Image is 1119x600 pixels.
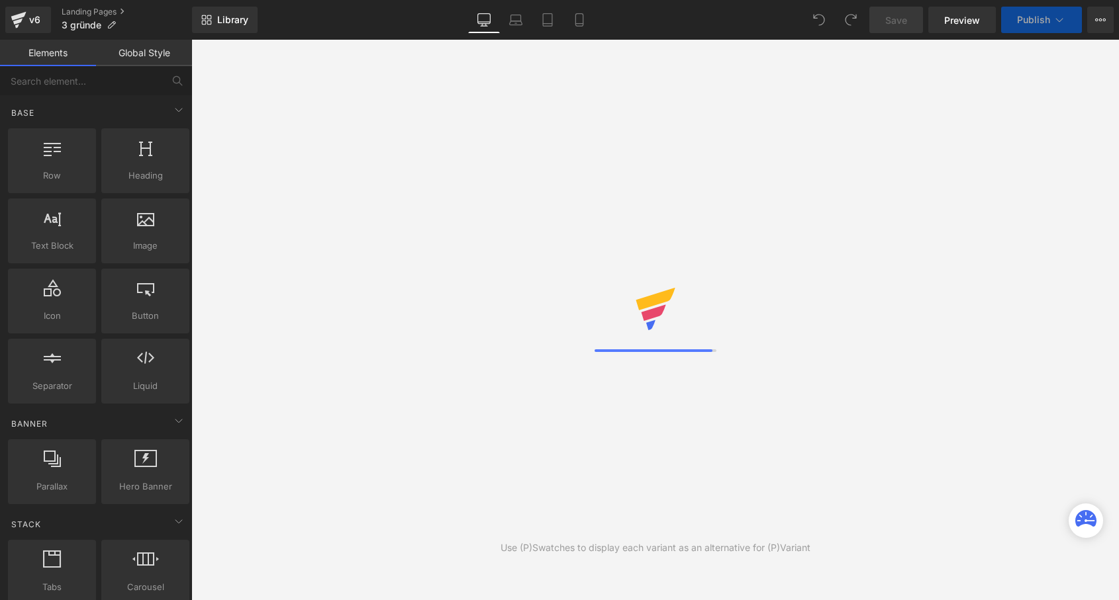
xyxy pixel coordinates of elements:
span: Icon [12,309,92,323]
span: Hero Banner [105,480,185,493]
button: Undo [806,7,832,33]
button: Redo [838,7,864,33]
span: Publish [1017,15,1050,25]
span: 3 gründe [62,20,101,30]
span: Tabs [12,580,92,594]
div: v6 [26,11,43,28]
a: v6 [5,7,51,33]
span: Text Block [12,239,92,253]
span: Preview [944,13,980,27]
a: Landing Pages [62,7,192,17]
button: More [1087,7,1114,33]
span: Base [10,107,36,119]
span: Stack [10,518,42,531]
span: Save [885,13,907,27]
button: Publish [1001,7,1082,33]
span: Liquid [105,379,185,393]
span: Library [217,14,248,26]
a: Preview [928,7,996,33]
a: Global Style [96,40,192,66]
a: Desktop [468,7,500,33]
a: Laptop [500,7,532,33]
span: Separator [12,379,92,393]
div: Use (P)Swatches to display each variant as an alternative for (P)Variant [501,540,810,555]
span: Heading [105,169,185,183]
span: Carousel [105,580,185,594]
span: Image [105,239,185,253]
a: New Library [192,7,258,33]
span: Parallax [12,480,92,493]
span: Row [12,169,92,183]
span: Banner [10,417,49,430]
span: Button [105,309,185,323]
a: Mobile [563,7,595,33]
a: Tablet [532,7,563,33]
